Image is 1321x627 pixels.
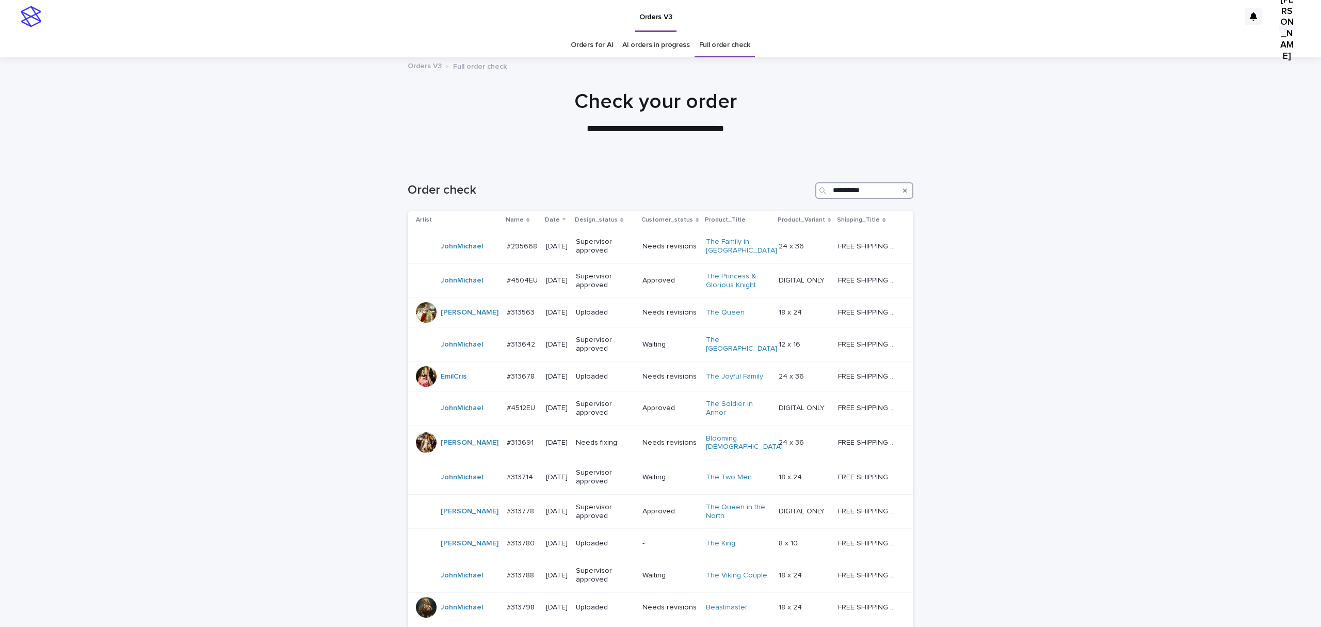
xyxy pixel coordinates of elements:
[838,471,899,482] p: FREE SHIPPING - preview in 1-2 business days, after your approval delivery will take 5-10 b.d.
[507,436,536,447] p: #313691
[441,473,483,482] a: JohnMichael
[408,362,913,391] tr: EmilCris #313678#313678 [DATE]UploadedNeeds revisionsThe Joyful Family 24 x 3624 x 36 FREE SHIPPI...
[575,214,618,226] p: Design_status
[441,507,498,516] a: [PERSON_NAME]
[706,238,777,255] a: The Family in [GEOGRAPHIC_DATA]
[546,372,568,381] p: [DATE]
[408,183,811,198] h1: Order check
[507,338,537,349] p: #313642
[576,238,634,255] p: Supervisor approved
[641,214,693,226] p: Customer_status
[779,274,827,285] p: DIGITAL ONLY
[838,402,899,413] p: FREE SHIPPING - preview in 1-2 business days, after your approval delivery will take 5-10 busines...
[779,601,804,612] p: 18 x 24
[408,263,913,298] tr: JohnMichael #4504EU#4504EU [DATE]Supervisor approvedApprovedThe Princess & Glorious Knight DIGITA...
[576,336,634,353] p: Supervisor approved
[642,539,698,548] p: -
[838,306,899,317] p: FREE SHIPPING - preview in 1-2 business days, after your approval delivery will take 5-10 b.d.
[699,33,750,57] a: Full order check
[571,33,613,57] a: Orders for AI
[507,240,539,251] p: #295668
[779,240,806,251] p: 24 x 36
[838,569,899,580] p: FREE SHIPPING - preview in 1-2 business days, after your approval delivery will take 5-10 b.d.
[441,276,483,285] a: JohnMichael
[441,603,483,612] a: JohnMichael
[546,571,568,580] p: [DATE]
[706,400,770,417] a: The Soldier in Armor
[837,214,880,226] p: Shipping_Title
[408,391,913,426] tr: JohnMichael #4512EU#4512EU [DATE]Supervisor approvedApprovedThe Soldier in Armor DIGITAL ONLYDIGI...
[706,372,763,381] a: The Joyful Family
[706,571,767,580] a: The Viking Couple
[546,438,568,447] p: [DATE]
[706,603,748,612] a: Beastmaster
[408,327,913,362] tr: JohnMichael #313642#313642 [DATE]Supervisor approvedWaitingThe [GEOGRAPHIC_DATA] 12 x 1612 x 16 F...
[838,436,899,447] p: FREE SHIPPING - preview in 1-2 business days, after your approval delivery will take 5-10 b.d.
[838,338,899,349] p: FREE SHIPPING - preview in 1-2 business days, after your approval delivery will take 5-10 b.d.
[706,336,777,353] a: The [GEOGRAPHIC_DATA]
[507,569,536,580] p: #313788
[416,214,432,226] p: Artist
[408,592,913,622] tr: JohnMichael #313798#313798 [DATE]UploadedNeeds revisionsBeastmaster 18 x 2418 x 24 FREE SHIPPING ...
[779,471,804,482] p: 18 x 24
[507,471,535,482] p: #313714
[576,438,634,447] p: Needs fixing
[546,276,568,285] p: [DATE]
[779,436,806,447] p: 24 x 36
[622,33,690,57] a: AI orders in progress
[838,505,899,516] p: FREE SHIPPING - preview in 1-2 business days, after your approval delivery will take 5-10 b.d.
[642,603,698,612] p: Needs revisions
[779,402,827,413] p: DIGITAL ONLY
[453,60,507,71] p: Full order check
[706,434,783,452] a: Blooming [DEMOGRAPHIC_DATA]
[576,272,634,290] p: Supervisor approved
[576,400,634,417] p: Supervisor approved
[408,460,913,495] tr: JohnMichael #313714#313714 [DATE]Supervisor approvedWaitingThe Two Men 18 x 2418 x 24 FREE SHIPPI...
[545,214,560,226] p: Date
[642,276,698,285] p: Approved
[706,539,735,548] a: The King
[441,539,498,548] a: [PERSON_NAME]
[576,503,634,521] p: Supervisor approved
[546,242,568,251] p: [DATE]
[507,402,537,413] p: #4512EU
[441,372,466,381] a: EmilCris
[546,308,568,317] p: [DATE]
[838,240,899,251] p: FREE SHIPPING - preview in 1-2 business days, after your approval delivery will take 5-10 busines...
[642,571,698,580] p: Waiting
[642,438,698,447] p: Needs revisions
[576,539,634,548] p: Uploaded
[546,539,568,548] p: [DATE]
[642,507,698,516] p: Approved
[779,569,804,580] p: 18 x 24
[576,567,634,584] p: Supervisor approved
[576,308,634,317] p: Uploaded
[402,89,908,114] h1: Check your order
[779,306,804,317] p: 18 x 24
[778,214,825,226] p: Product_Variant
[1279,20,1295,37] div: [PERSON_NAME]
[507,537,537,548] p: #313780
[408,298,913,327] tr: [PERSON_NAME] #313563#313563 [DATE]UploadedNeeds revisionsThe Queen 18 x 2418 x 24 FREE SHIPPING ...
[642,242,698,251] p: Needs revisions
[779,537,800,548] p: 8 x 10
[408,229,913,264] tr: JohnMichael #295668#295668 [DATE]Supervisor approvedNeeds revisionsThe Family in [GEOGRAPHIC_DATA...
[779,505,827,516] p: DIGITAL ONLY
[546,404,568,413] p: [DATE]
[21,6,41,27] img: stacker-logo-s-only.png
[441,438,498,447] a: [PERSON_NAME]
[642,372,698,381] p: Needs revisions
[441,571,483,580] a: JohnMichael
[642,308,698,317] p: Needs revisions
[408,426,913,460] tr: [PERSON_NAME] #313691#313691 [DATE]Needs fixingNeeds revisionsBlooming [DEMOGRAPHIC_DATA] 24 x 36...
[546,340,568,349] p: [DATE]
[546,603,568,612] p: [DATE]
[815,182,913,199] input: Search
[642,473,698,482] p: Waiting
[546,473,568,482] p: [DATE]
[706,473,752,482] a: The Two Men
[441,340,483,349] a: JohnMichael
[408,558,913,593] tr: JohnMichael #313788#313788 [DATE]Supervisor approvedWaitingThe Viking Couple 18 x 2418 x 24 FREE ...
[779,338,802,349] p: 12 x 16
